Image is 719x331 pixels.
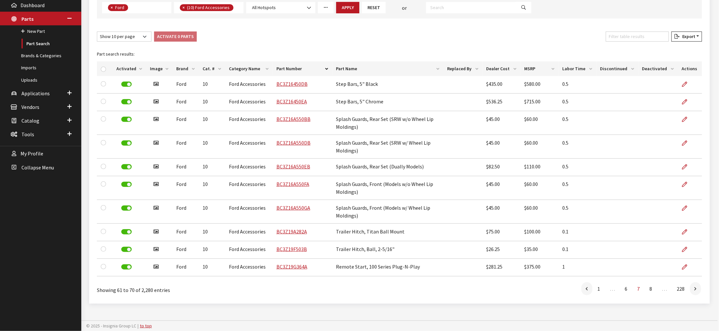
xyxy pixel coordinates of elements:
td: 0.1 [559,241,596,259]
div: or [386,4,423,12]
td: 0.5 [559,159,596,176]
td: $60.00 [521,111,559,135]
a: to top [140,323,152,329]
td: $45.00 [483,135,521,159]
td: $100.00 [521,224,559,241]
i: Has image [154,99,159,104]
td: $60.00 [521,200,559,224]
i: Has image [154,117,159,122]
td: $26.25 [483,241,521,259]
label: Deactivate Part [121,264,132,270]
td: Ford [172,76,199,94]
i: Has image [154,229,159,234]
a: Edit Part [682,159,693,175]
th: Brand: activate to sort column ascending [172,61,199,76]
td: Ford Accessories [225,159,273,176]
a: Edit Part [682,200,693,216]
td: $375.00 [521,259,559,276]
th: Cat. #: activate to sort column ascending [199,61,225,76]
td: Ford [172,224,199,241]
td: Splash Guards, Front (Models w/ Wheel Lip Moldings) [332,200,444,224]
a: 8 [645,282,657,295]
span: Collapse Menu [21,164,54,171]
a: Edit Part [682,224,693,240]
label: Deactivate Part [121,82,132,87]
li: (10) Ford Accessories [180,4,233,11]
a: 228 [672,282,689,295]
button: Export [672,32,702,42]
td: $536.25 [483,94,521,111]
td: Ford Accessories [225,135,273,159]
td: 0.5 [559,76,596,94]
a: Edit Part [682,135,693,151]
input: Search [426,2,516,13]
td: 10 [199,224,225,241]
a: BC3Z19G364A [276,263,307,270]
td: Splash Guards, Front (Models w/o Wheel Lip Moldings) [332,176,444,200]
a: 1 [593,282,605,295]
td: Ford Accessories [225,76,273,94]
td: Ford Accessories [225,176,273,200]
a: BC3Z16450DB [276,81,308,87]
a: BC3Z19F503B [276,246,307,252]
span: × [182,5,185,10]
span: Parts [21,16,33,22]
th: MSRP: activate to sort column ascending [521,61,559,76]
td: 0.5 [559,94,596,111]
th: Dealer Cost: activate to sort column ascending [483,61,521,76]
th: Discontinued: activate to sort column ascending [596,61,638,76]
td: Ford [172,200,199,224]
td: 1 [559,259,596,276]
span: Ford [114,5,126,10]
td: $580.00 [521,76,559,94]
span: My Profile [20,151,43,157]
td: Ford [172,135,199,159]
td: 0.1 [559,224,596,241]
td: 10 [199,200,225,224]
textarea: Search [235,5,239,11]
span: Select a Brand [102,2,171,13]
td: Trailer Hitch, Titan Ball Mount [332,224,444,241]
a: BC3Z16A550DB [276,139,311,146]
th: Image: activate to sort column ascending [146,61,172,76]
td: $45.00 [483,111,521,135]
i: Has image [154,205,159,211]
span: Catalog [21,117,39,124]
td: 10 [199,111,225,135]
td: Ford [172,241,199,259]
td: $35.00 [521,241,559,259]
td: Ford Accessories [225,111,273,135]
span: All Hotspots [252,5,276,10]
th: Deactivated: activate to sort column ascending [638,61,678,76]
th: Category Name: activate to sort column ascending [225,61,273,76]
caption: Part search results: [97,47,702,61]
td: Ford [172,159,199,176]
i: Has image [154,140,159,146]
th: Activated: activate to sort column ascending [113,61,146,76]
td: Splash Guards, Rear Set (SRW w/o Wheel Lip Moldings) [332,111,444,135]
span: Vendors [21,104,39,110]
td: Trailer Hitch, Ball, 2-5/16" [332,241,444,259]
td: 10 [199,94,225,111]
span: © 2025 - Insignia Group LC [86,323,136,329]
td: $82.50 [483,159,521,176]
td: 10 [199,159,225,176]
td: $281.25 [483,259,521,276]
th: Part Name: activate to sort column ascending [332,61,444,76]
td: 10 [199,259,225,276]
label: Deactivate Part [121,99,132,104]
th: Part Number: activate to sort column descending [273,61,332,76]
i: Has image [154,164,159,169]
td: Ford Accessories [225,241,273,259]
th: Labor Time: activate to sort column ascending [559,61,596,76]
a: More Filters [318,2,334,13]
td: 0.5 [559,176,596,200]
a: Edit Part [682,94,693,110]
td: Step Bars, 5" Chrome [332,94,444,111]
label: Deactivate Part [121,117,132,122]
a: BC3Z16A550GA [276,205,310,211]
button: Search [516,2,531,13]
a: 7 [633,282,645,295]
td: 10 [199,176,225,200]
td: 10 [199,135,225,159]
